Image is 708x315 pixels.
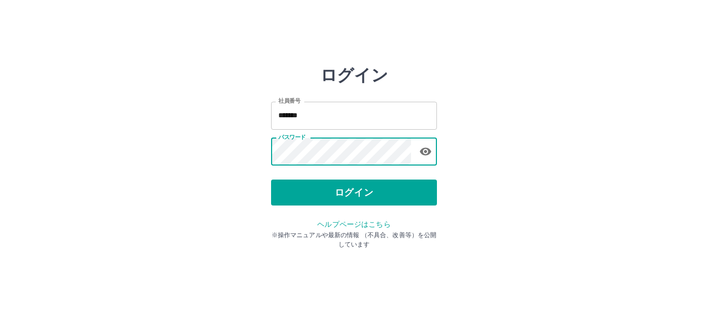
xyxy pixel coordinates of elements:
h2: ログイン [320,65,388,85]
label: パスワード [278,133,306,141]
p: ※操作マニュアルや最新の情報 （不具合、改善等）を公開しています [271,230,437,249]
button: ログイン [271,180,437,206]
label: 社員番号 [278,97,300,105]
a: ヘルプページはこちら [317,220,390,228]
